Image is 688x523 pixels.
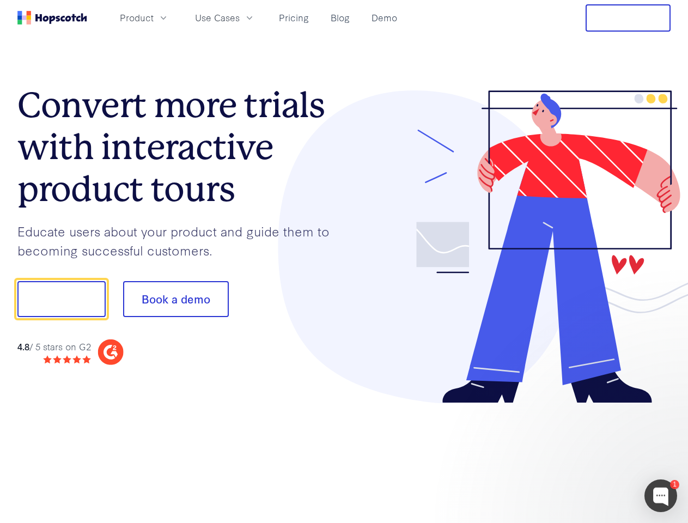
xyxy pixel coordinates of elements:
span: Use Cases [195,11,240,25]
button: Use Cases [188,9,261,27]
div: 1 [670,480,679,489]
button: Product [113,9,175,27]
a: Home [17,11,87,25]
div: / 5 stars on G2 [17,340,91,354]
button: Show me! [17,281,106,317]
a: Blog [326,9,354,27]
h1: Convert more trials with interactive product tours [17,84,344,210]
strong: 4.8 [17,340,29,352]
button: Free Trial [586,4,671,32]
button: Book a demo [123,281,229,317]
p: Educate users about your product and guide them to becoming successful customers. [17,222,344,259]
a: Demo [367,9,401,27]
a: Pricing [275,9,313,27]
span: Product [120,11,154,25]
